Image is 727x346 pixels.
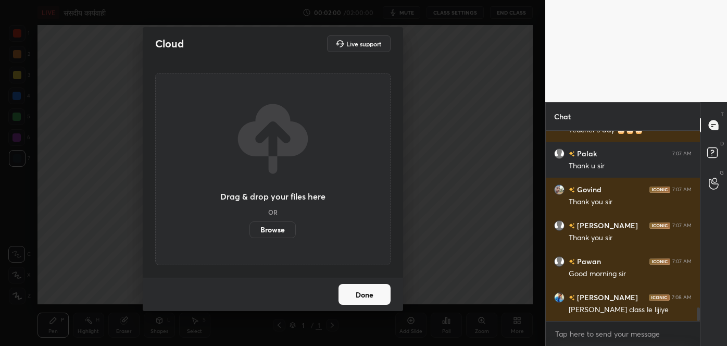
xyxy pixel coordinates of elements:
img: default.png [554,256,565,267]
h2: Cloud [155,37,184,51]
img: iconic-dark.1390631f.png [649,258,670,265]
div: grid [546,131,700,321]
h6: [PERSON_NAME] [575,220,638,231]
div: Thank you sir [569,197,692,207]
div: [PERSON_NAME] class le lijiye [569,305,692,315]
img: iconic-dark.1390631f.png [649,187,670,193]
h6: [PERSON_NAME] [575,292,638,303]
p: G [720,169,724,177]
p: Chat [546,103,579,130]
h3: Drag & drop your files here [220,192,325,201]
h6: Govind [575,184,601,195]
div: Thank you sir [569,233,692,243]
h6: Pawan [575,256,601,267]
img: no-rating-badge.077c3623.svg [569,295,575,301]
img: no-rating-badge.077c3623.svg [569,259,575,265]
img: no-rating-badge.077c3623.svg [569,187,575,193]
h5: OR [268,209,278,215]
img: default.png [554,220,565,231]
p: D [720,140,724,147]
div: Thank u sir [569,161,692,171]
img: a5737c359066438c8cf193443e73ea08.jpg [554,292,565,303]
div: Good morning sir [569,269,692,279]
div: 7:08 AM [672,294,692,301]
img: iconic-dark.1390631f.png [649,223,670,229]
h5: Live support [346,41,381,47]
div: 7:07 AM [672,258,692,265]
button: Done [339,284,391,305]
p: T [721,110,724,118]
img: no-rating-badge.077c3623.svg [569,151,575,157]
img: no-rating-badge.077c3623.svg [569,223,575,229]
img: 3 [554,184,565,195]
img: iconic-dark.1390631f.png [649,294,670,301]
div: 7:07 AM [672,151,692,157]
img: default.png [554,149,565,159]
div: 7:07 AM [672,187,692,193]
div: 7:07 AM [672,223,692,229]
h6: Palak [575,148,597,159]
